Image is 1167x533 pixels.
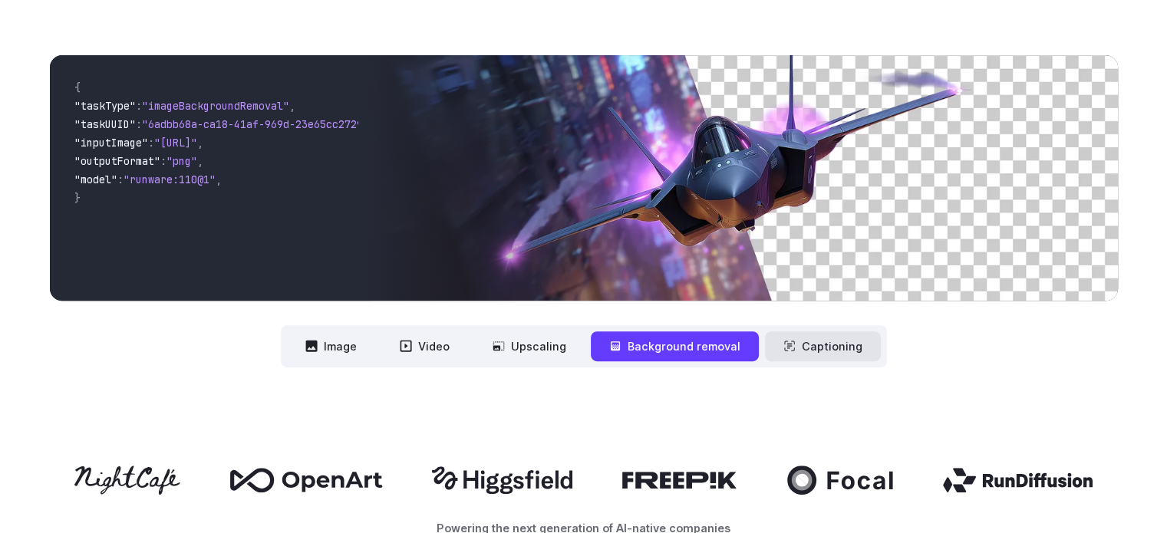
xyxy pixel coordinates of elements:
span: "[URL]" [154,136,197,150]
span: : [136,117,142,131]
span: : [148,136,154,150]
span: "outputFormat" [74,154,160,168]
button: Upscaling [474,331,585,361]
span: } [74,191,81,205]
span: , [197,154,203,168]
span: "inputImage" [74,136,148,150]
span: "png" [166,154,197,168]
button: Background removal [591,331,759,361]
span: "taskUUID" [74,117,136,131]
button: Video [381,331,468,361]
span: : [117,173,124,186]
button: Image [287,331,375,361]
span: { [74,81,81,94]
span: "runware:110@1" [124,173,216,186]
button: Captioning [765,331,881,361]
span: : [160,154,166,168]
span: , [197,136,203,150]
span: , [289,99,295,113]
span: "6adbb68a-ca18-41af-969d-23e65cc2729c" [142,117,375,131]
span: : [136,99,142,113]
span: "imageBackgroundRemoval" [142,99,289,113]
span: "model" [74,173,117,186]
span: "taskType" [74,99,136,113]
img: Futuristic stealth jet streaking through a neon-lit cityscape with glowing purple exhaust [370,55,1117,301]
span: , [216,173,222,186]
